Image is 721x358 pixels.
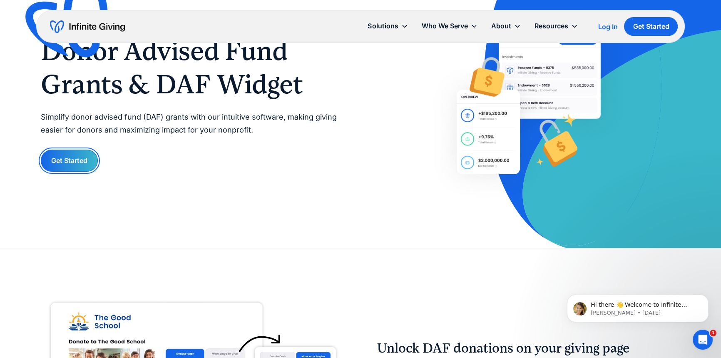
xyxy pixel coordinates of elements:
[491,20,511,32] div: About
[534,20,568,32] div: Resources
[554,277,721,335] iframe: Intercom notifications message
[415,17,484,35] div: Who We Serve
[41,150,98,172] a: Get Started
[368,20,398,32] div: Solutions
[377,340,680,356] h2: Unlock DAF donations on your giving page
[598,23,617,30] div: Log In
[527,17,584,35] div: Resources
[693,330,713,350] iframe: Intercom live chat
[41,111,344,136] p: Simplify donor advised fund (DAF) grants with our intuitive software, making giving easier for do...
[624,17,678,36] a: Get Started
[710,330,716,336] span: 1
[41,34,344,101] h1: Donor Advised Fund Grants & DAF Widget
[361,17,415,35] div: Solutions
[598,22,617,32] a: Log In
[421,20,467,32] div: Who We Serve
[430,5,628,201] img: Help donors easily give DAF grants to your nonprofit with Infinite Giving’s Donor Advised Fund so...
[50,20,125,33] a: home
[484,17,527,35] div: About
